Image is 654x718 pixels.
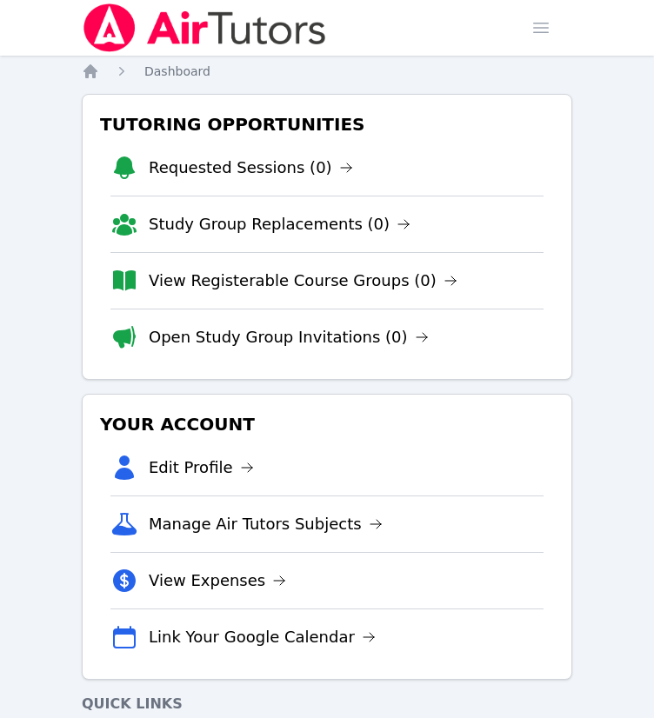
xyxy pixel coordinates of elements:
a: Open Study Group Invitations (0) [149,325,429,349]
a: Study Group Replacements (0) [149,212,410,236]
a: Edit Profile [149,455,254,480]
h3: Tutoring Opportunities [97,109,557,140]
nav: Breadcrumb [82,63,572,80]
a: Requested Sessions (0) [149,156,353,180]
a: Manage Air Tutors Subjects [149,512,383,536]
span: Dashboard [144,64,210,78]
a: Link Your Google Calendar [149,625,376,649]
h3: Your Account [97,409,557,440]
a: View Expenses [149,568,286,593]
h4: Quick Links [82,694,572,715]
a: View Registerable Course Groups (0) [149,269,457,293]
a: Dashboard [144,63,210,80]
img: Air Tutors [82,3,328,52]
